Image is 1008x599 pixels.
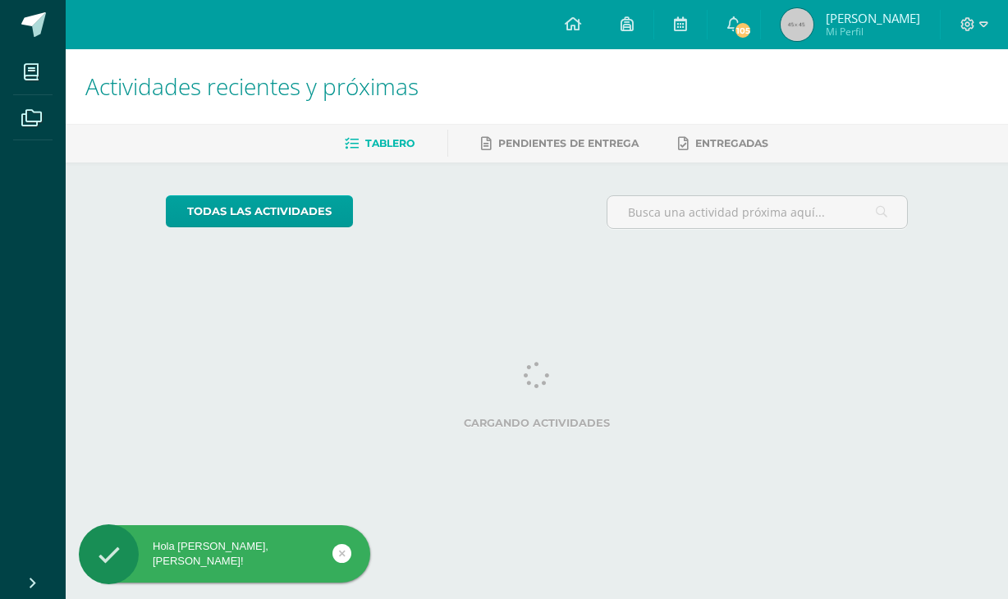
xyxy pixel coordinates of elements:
[498,137,639,149] span: Pendientes de entrega
[734,21,752,39] span: 105
[365,137,415,149] span: Tablero
[781,8,813,41] img: 45x45
[678,130,768,157] a: Entregadas
[166,417,909,429] label: Cargando actividades
[695,137,768,149] span: Entregadas
[166,195,353,227] a: todas las Actividades
[607,196,908,228] input: Busca una actividad próxima aquí...
[826,25,920,39] span: Mi Perfil
[481,130,639,157] a: Pendientes de entrega
[79,539,370,569] div: Hola [PERSON_NAME], [PERSON_NAME]!
[85,71,419,102] span: Actividades recientes y próximas
[826,10,920,26] span: [PERSON_NAME]
[345,130,415,157] a: Tablero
